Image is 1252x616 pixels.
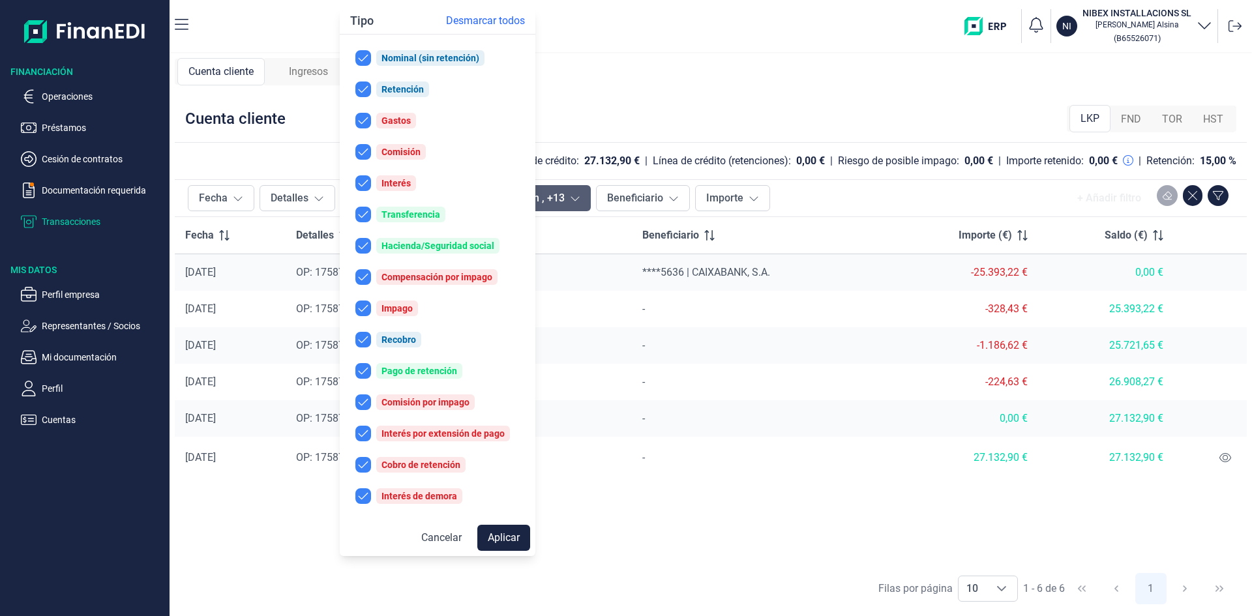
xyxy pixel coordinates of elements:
div: Riesgo de posible impago: [838,154,959,168]
div: 25.721,65 € [1049,339,1163,352]
img: Logo de aplicación [24,10,146,52]
div: Ingresos [265,58,352,85]
button: Beneficiario [596,185,690,211]
span: OP: 17587 [296,266,344,278]
button: Interés [345,170,530,196]
div: [DATE] [185,451,275,464]
button: Mi documentación [21,349,164,365]
div: Línea de crédito: [503,154,579,168]
div: Choose [986,576,1017,601]
p: Operaciones [42,89,164,104]
div: | [645,153,648,169]
button: Operaciones [21,89,164,104]
div: 26.908,27 € [1049,375,1163,389]
div: Filas por página [878,581,953,596]
button: Gastos [345,108,530,134]
div: -1.186,62 € [895,339,1028,352]
span: 10 [959,576,986,601]
div: 27.132,90 € [895,451,1028,464]
span: Importe (€) [959,227,1012,243]
button: Importe [695,185,770,211]
div: Interés [381,178,411,188]
button: Compensación por impago [345,264,530,290]
span: TOR [1162,111,1182,127]
p: Préstamos [42,120,164,136]
span: - [642,412,645,424]
span: OP: 17587 [296,375,344,388]
span: LKP [1081,111,1099,126]
div: -25.393,22 € [895,266,1028,279]
div: -328,43 € [895,302,1028,315]
span: OP: 17587 [296,339,344,351]
div: Retención: [1146,154,1195,168]
div: Línea de crédito (retenciones): [653,154,791,168]
span: - [642,339,645,351]
p: NI [1062,20,1071,33]
span: FND [1121,111,1141,127]
span: OP: 17587 [296,302,344,315]
span: Ingresos [289,64,328,80]
div: 27.132,90 € [1049,412,1163,425]
button: Last Page [1204,573,1235,604]
div: 0,00 € [1049,266,1163,279]
p: Transacciones [42,214,164,229]
div: Recobro [381,334,416,345]
div: Hacienda/Seguridad social [381,241,494,251]
div: 27.132,90 € [1049,451,1163,464]
div: TipoDesmarcar todosNominal (sin retención)RetenciónGastosComisiónInterésTransferenciaHacienda/Seg... [340,8,535,556]
div: Cuenta cliente [185,108,286,129]
p: Cuentas [42,412,164,428]
span: Detalles [296,227,334,243]
span: OP: 17587 [296,412,344,424]
button: Préstamos [21,120,164,136]
button: Pago de retención [345,358,530,384]
div: Pago de retención [381,366,457,376]
span: 1 - 6 de 6 [1023,583,1065,594]
button: Recobro [345,327,530,353]
div: 0,00 € [1089,154,1118,168]
button: Aplicar [477,525,530,551]
div: 25.393,22 € [1049,302,1163,315]
div: Cobro de retención [381,460,460,470]
span: - [642,375,645,388]
span: HST [1203,111,1223,127]
div: Retención [381,84,424,95]
div: [DATE] [185,375,275,389]
div: 0,00 € [895,412,1028,425]
button: Cancelar [411,525,472,551]
span: ****5636 | CAIXABANK, S.A. [642,266,770,278]
img: erp [964,17,1016,35]
div: -224,63 € [895,375,1028,389]
div: Interés de demora [381,491,457,501]
div: Comisión [381,147,421,157]
div: LKP [1069,105,1110,132]
div: | [830,153,833,169]
div: Importe retenido: [1006,154,1084,168]
button: Detalles [260,185,335,211]
button: NINIBEX INSTALLACIONS SL[PERSON_NAME] Alsina(B65526071) [1056,7,1212,46]
button: Perfil [21,381,164,396]
p: Mi documentación [42,349,164,365]
div: TOR [1152,106,1193,132]
div: | [1139,153,1141,169]
button: Desmarcar todos [436,8,535,34]
button: Cesión de contratos [21,151,164,167]
div: Compensación por impago [381,272,492,282]
div: 0,00 € [796,154,825,168]
button: Retención [345,76,530,102]
button: Previous Page [1101,573,1132,604]
div: Comisión por impago [381,397,469,407]
button: Interés de demora [345,483,530,509]
button: Cuentas [21,412,164,428]
span: Saldo (€) [1105,227,1148,243]
button: Page 1 [1135,573,1167,604]
div: 15,00 % [1200,154,1236,168]
div: HST [1193,106,1234,132]
small: Copiar cif [1114,33,1161,43]
p: Cesión de contratos [42,151,164,167]
div: | [998,153,1001,169]
div: [DATE] [185,266,275,279]
p: Perfil empresa [42,287,164,302]
p: Representantes / Socios [42,318,164,334]
button: Next Page [1169,573,1200,604]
